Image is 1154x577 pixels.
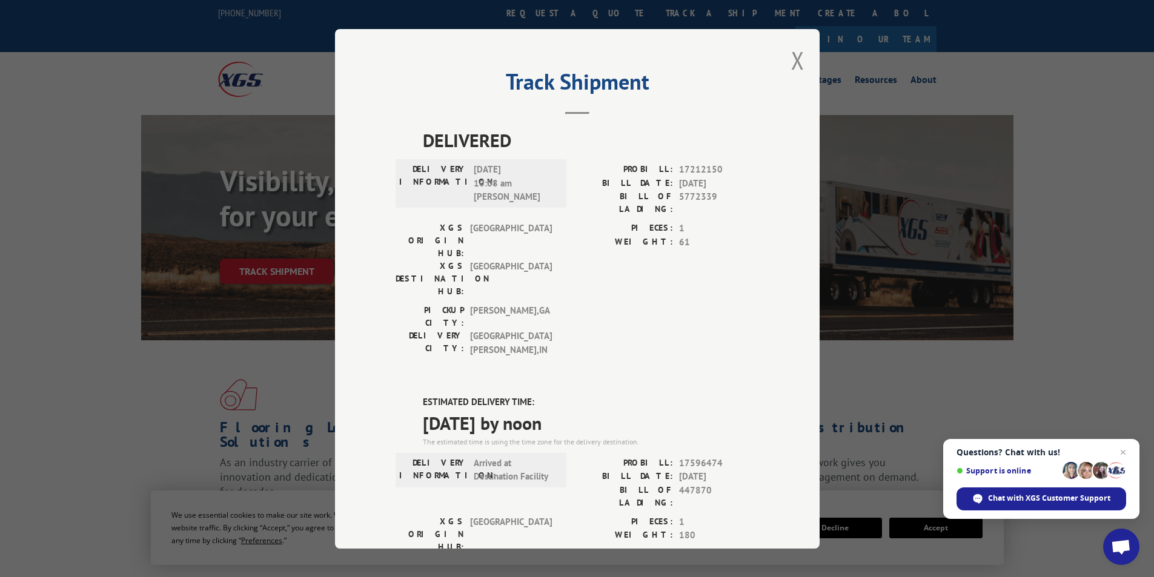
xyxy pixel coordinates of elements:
h2: Track Shipment [396,73,759,96]
span: [PERSON_NAME] , GA [470,304,552,329]
span: 5772339 [679,190,759,216]
span: [GEOGRAPHIC_DATA] [470,222,552,260]
label: DELIVERY CITY: [396,329,464,357]
span: 447870 [679,483,759,509]
label: WEIGHT: [577,529,673,542]
span: 17212150 [679,163,759,177]
span: [DATE] [679,176,759,190]
label: PIECES: [577,515,673,529]
span: 61 [679,235,759,249]
span: 17596474 [679,456,759,470]
div: The estimated time is using the time zone for the delivery destination. [423,436,759,447]
div: Open chat [1103,529,1139,565]
span: Close chat [1116,445,1130,460]
label: WEIGHT: [577,235,673,249]
span: DELIVERED [423,127,759,154]
span: [GEOGRAPHIC_DATA] [470,515,552,553]
label: DELIVERY INFORMATION: [399,163,468,204]
label: PROBILL: [577,163,673,177]
span: 1 [679,222,759,236]
label: BILL DATE: [577,176,673,190]
span: 1 [679,515,759,529]
label: BILL DATE: [577,470,673,484]
span: 180 [679,529,759,542]
span: [GEOGRAPHIC_DATA][PERSON_NAME] , IN [470,329,552,357]
label: PICKUP CITY: [396,304,464,329]
label: XGS ORIGIN HUB: [396,515,464,553]
label: PROBILL: [577,456,673,470]
span: Chat with XGS Customer Support [988,493,1110,504]
label: BILL OF LADING: [577,190,673,216]
span: Arrived at Destination Facility [474,456,555,483]
label: XGS ORIGIN HUB: [396,222,464,260]
button: Close modal [791,44,804,76]
span: Questions? Chat with us! [957,447,1126,457]
span: [DATE] 10:08 am [PERSON_NAME] [474,163,555,204]
label: XGS DESTINATION HUB: [396,260,464,298]
span: [DATE] by noon [423,409,759,436]
label: PIECES: [577,222,673,236]
span: [DATE] [679,470,759,484]
span: Support is online [957,466,1058,475]
div: Chat with XGS Customer Support [957,487,1126,510]
label: DELIVERY INFORMATION: [399,456,468,483]
label: ESTIMATED DELIVERY TIME: [423,395,759,409]
label: BILL OF LADING: [577,483,673,509]
span: [GEOGRAPHIC_DATA] [470,260,552,298]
